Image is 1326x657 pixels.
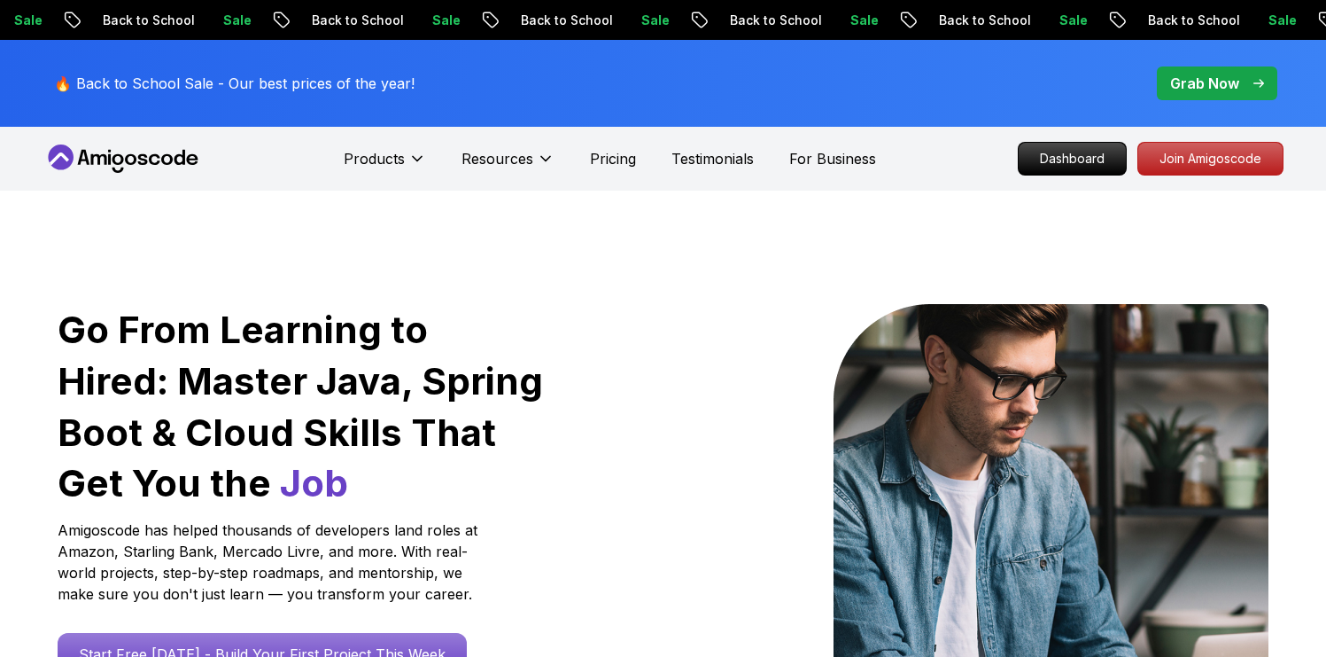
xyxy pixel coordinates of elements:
p: Back to School [492,12,612,29]
a: Join Amigoscode [1137,142,1283,176]
p: Sale [194,12,251,29]
p: Sale [1030,12,1087,29]
p: Sale [1239,12,1296,29]
p: Back to School [283,12,403,29]
p: Back to School [701,12,821,29]
p: Sale [612,12,669,29]
p: Join Amigoscode [1138,143,1283,175]
p: Sale [821,12,878,29]
p: Amigoscode has helped thousands of developers land roles at Amazon, Starling Bank, Mercado Livre,... [58,520,483,605]
p: Resources [461,148,533,169]
a: For Business [789,148,876,169]
button: Products [344,148,426,184]
p: 🔥 Back to School Sale - Our best prices of the year! [54,73,415,94]
a: Pricing [590,148,636,169]
p: Back to School [910,12,1030,29]
p: Products [344,148,405,169]
p: Sale [403,12,460,29]
p: Grab Now [1170,73,1239,94]
p: Dashboard [1019,143,1126,175]
span: Job [280,460,348,505]
p: Back to School [1119,12,1239,29]
p: Back to School [74,12,194,29]
button: Resources [461,148,554,184]
a: Testimonials [671,148,754,169]
a: Dashboard [1018,142,1127,176]
h1: Go From Learning to Hired: Master Java, Spring Boot & Cloud Skills That Get You the [58,304,546,509]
